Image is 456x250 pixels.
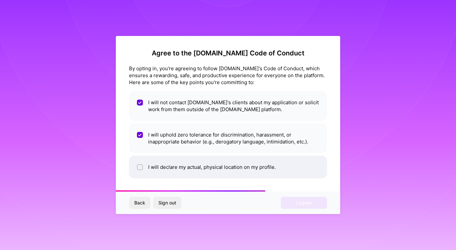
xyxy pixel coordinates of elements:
button: Sign out [153,197,181,209]
li: I will not contact [DOMAIN_NAME]'s clients about my application or solicit work from them outside... [129,91,327,121]
button: Back [129,197,150,209]
li: I will uphold zero tolerance for discrimination, harassment, or inappropriate behavior (e.g., der... [129,123,327,153]
li: I will declare my actual, physical location on my profile. [129,156,327,178]
span: Sign out [158,200,176,206]
div: By opting in, you're agreeing to follow [DOMAIN_NAME]'s Code of Conduct, which ensures a rewardin... [129,65,327,86]
span: Back [134,200,145,206]
h2: Agree to the [DOMAIN_NAME] Code of Conduct [129,49,327,57]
